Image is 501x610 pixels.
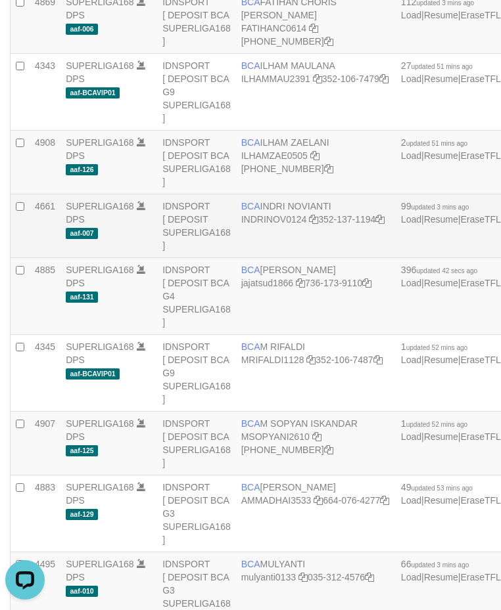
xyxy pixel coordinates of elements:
[30,131,60,194] td: 4908
[30,194,60,258] td: 4661
[66,586,98,597] span: aaf-010
[380,495,389,506] a: Copy 6640764277 to clipboard
[157,335,236,412] td: IDNSPORT [ DEPOSIT BCA G9 SUPERLIGA168 ]
[379,74,389,84] a: Copy 3521067479 to clipboard
[66,228,98,239] span: aaf-007
[30,258,60,335] td: 4885
[66,24,98,35] span: aaf-006
[309,23,318,33] a: Copy FATIHANC0614 to clipboard
[241,214,307,225] a: INDRINOV0124
[60,54,157,131] td: DPS
[401,559,469,569] span: 66
[424,495,458,506] a: Resume
[401,431,421,442] a: Load
[401,572,421,582] a: Load
[60,475,157,552] td: DPS
[241,355,304,365] a: MRIFALDI1128
[236,131,396,194] td: ILHAM ZAELANI [PHONE_NUMBER]
[424,74,458,84] a: Resume
[298,572,308,582] a: Copy mulyanti0133 to clipboard
[424,150,458,161] a: Resume
[310,150,320,161] a: Copy ILHAMZAE0505 to clipboard
[241,23,306,33] a: FATIHANC0614
[241,431,310,442] a: MSOPYANI2610
[312,431,322,442] a: Copy MSOPYANI2610 to clipboard
[401,137,467,148] span: 2
[236,54,396,131] td: ILHAM MAULANA 352-106-7479
[401,495,421,506] a: Load
[66,265,134,275] a: SUPERLIGA168
[411,485,472,492] span: updated 53 mins ago
[324,445,333,455] a: Copy 4062301418 to clipboard
[66,341,134,352] a: SUPERLIGA168
[424,10,458,20] a: Resume
[401,265,477,275] span: 396
[157,131,236,194] td: IDNSPORT [ DEPOSIT BCA SUPERLIGA168 ]
[406,421,467,428] span: updated 52 mins ago
[66,509,98,520] span: aaf-129
[424,355,458,365] a: Resume
[236,475,396,552] td: [PERSON_NAME] 664-076-4277
[66,559,134,569] a: SUPERLIGA168
[406,140,467,147] span: updated 51 mins ago
[424,572,458,582] a: Resume
[375,214,385,225] a: Copy 3521371194 to clipboard
[401,418,467,429] span: 1
[157,475,236,552] td: IDNSPORT [ DEPOSIT BCA G3 SUPERLIGA168 ]
[241,482,260,492] span: BCA
[362,278,371,288] a: Copy 7361739110 to clipboard
[66,60,134,71] a: SUPERLIGA168
[241,137,260,148] span: BCA
[157,412,236,475] td: IDNSPORT [ DEPOSIT BCA SUPERLIGA168 ]
[309,214,318,225] a: Copy INDRINOV0124 to clipboard
[236,258,396,335] td: [PERSON_NAME] 736-173-9110
[241,559,260,569] span: BCA
[236,412,396,475] td: M SOPYAN ISKANDAR [PHONE_NUMBER]
[66,164,98,175] span: aaf-126
[60,412,157,475] td: DPS
[241,572,296,582] a: mulyanti0133
[60,335,157,412] td: DPS
[324,163,333,174] a: Copy 4062280631 to clipboard
[401,10,421,20] a: Load
[416,267,477,274] span: updated 42 secs ago
[236,194,396,258] td: INDRI NOVIANTI 352-137-1194
[401,341,467,352] span: 1
[401,214,421,225] a: Load
[60,131,157,194] td: DPS
[306,355,316,365] a: Copy MRIFALDI1128 to clipboard
[66,201,134,211] a: SUPERLIGA168
[424,278,458,288] a: Resume
[66,137,134,148] a: SUPERLIGA168
[324,36,333,47] a: Copy 4062281727 to clipboard
[411,561,469,569] span: updated 3 mins ago
[157,258,236,335] td: IDNSPORT [ DEPOSIT BCA G4 SUPERLIGA168 ]
[30,412,60,475] td: 4907
[157,194,236,258] td: IDNSPORT [ DEPOSIT SUPERLIGA168 ]
[241,201,260,211] span: BCA
[241,341,260,352] span: BCA
[373,355,383,365] a: Copy 3521067487 to clipboard
[66,418,134,429] a: SUPERLIGA168
[411,204,469,211] span: updated 3 mins ago
[401,201,469,211] span: 99
[241,150,308,161] a: ILHAMZAE0505
[296,278,305,288] a: Copy jajatsud1866 to clipboard
[236,335,396,412] td: M RIFALDI 352-106-7487
[365,572,374,582] a: Copy 0353124576 to clipboard
[401,355,421,365] a: Load
[66,482,134,492] a: SUPERLIGA168
[241,418,260,429] span: BCA
[60,194,157,258] td: DPS
[30,335,60,412] td: 4345
[424,431,458,442] a: Resume
[30,54,60,131] td: 4343
[30,475,60,552] td: 4883
[401,482,473,492] span: 49
[241,265,260,275] span: BCA
[401,74,421,84] a: Load
[66,292,98,303] span: aaf-131
[66,87,120,98] span: aaf-BCAVIP01
[401,60,473,71] span: 27
[241,74,310,84] a: ILHAMMAU2391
